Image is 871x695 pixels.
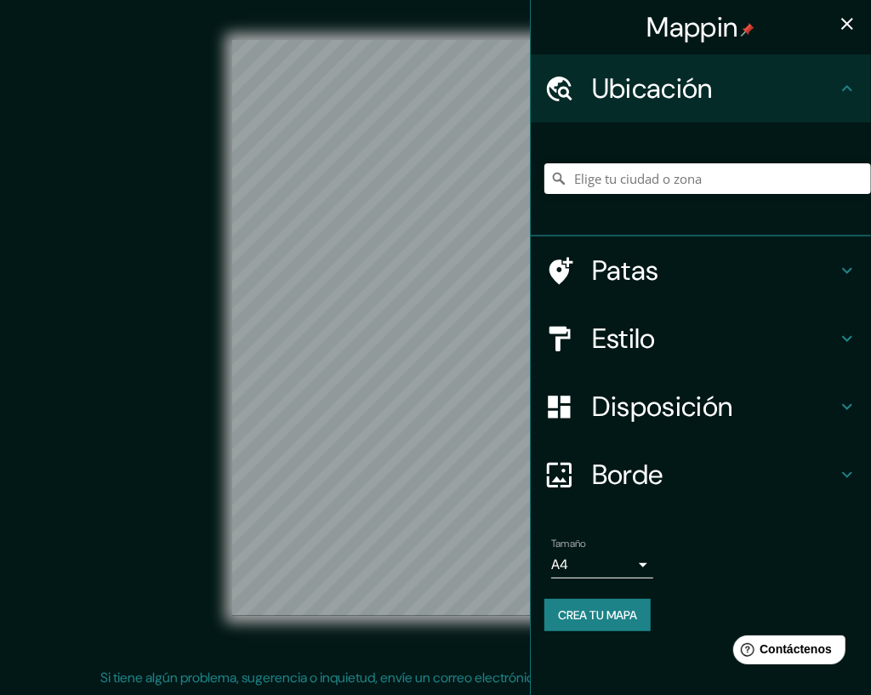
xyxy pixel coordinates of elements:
[592,253,659,288] font: Patas
[544,163,871,194] input: Elige tu ciudad o zona
[647,9,738,45] font: Mappin
[531,305,871,373] div: Estilo
[531,373,871,441] div: Disposición
[558,607,637,623] font: Crea tu mapa
[551,555,568,573] font: A4
[232,40,640,616] canvas: Mapa
[592,321,656,356] font: Estilo
[531,236,871,305] div: Patas
[551,537,586,550] font: Tamaño
[741,23,754,37] img: pin-icon.png
[720,629,852,676] iframe: Lanzador de widgets de ayuda
[531,441,871,509] div: Borde
[544,599,651,631] button: Crea tu mapa
[551,551,653,578] div: A4
[592,71,713,106] font: Ubicación
[592,389,732,424] font: Disposición
[531,54,871,122] div: Ubicación
[101,669,552,686] font: Si tiene algún problema, sugerencia o inquietud, envíe un correo electrónico a
[592,457,663,493] font: Borde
